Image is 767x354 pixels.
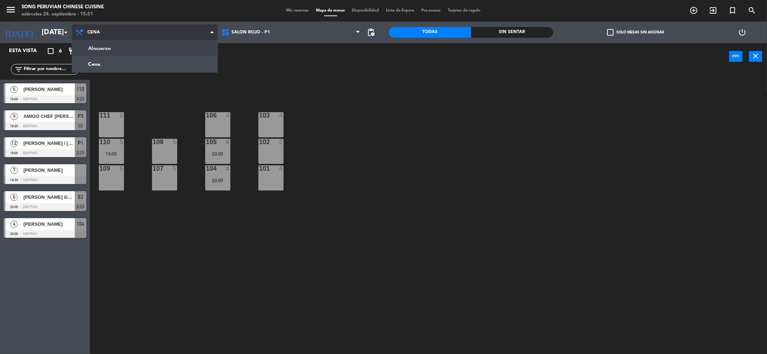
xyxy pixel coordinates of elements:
span: P3 [78,112,83,120]
span: [PERSON_NAME] / [PERSON_NAME] [23,139,75,147]
input: Filtrar por nombre... [23,65,79,73]
a: Almuerzo [72,41,217,56]
i: add_circle_outline [689,6,698,15]
div: 18:00 [99,151,124,156]
button: power_input [729,51,743,62]
span: Cena [87,30,100,35]
span: Pre-acceso [418,9,445,13]
i: power_settings_new [738,28,747,37]
span: [PERSON_NAME] [23,220,75,228]
div: Song Peruvian Chinese Cuisine [22,4,104,11]
div: 5 [119,139,124,145]
span: 7 [10,167,18,174]
span: 110 [77,85,84,93]
span: [PERSON_NAME] [23,86,75,93]
div: 20:00 [205,151,230,156]
i: search [748,6,756,15]
div: miércoles 24. septiembre - 15:51 [22,11,104,18]
div: 5 [173,165,177,172]
span: 104 [77,220,84,228]
span: 6 [10,194,18,201]
i: turned_in_not [728,6,737,15]
button: close [749,51,762,62]
div: 4 [226,112,230,119]
span: P1 [78,139,83,147]
span: [PERSON_NAME] [23,166,75,174]
span: Lista de Espera [383,9,418,13]
div: 4 [279,112,283,119]
div: 4 [226,139,230,145]
span: 4 [10,221,18,228]
span: Tarjetas de regalo [445,9,484,13]
span: Mapa de mesas [313,9,349,13]
div: 2 [279,139,283,145]
button: menu [5,4,16,18]
i: power_input [732,52,740,60]
span: [PERSON_NAME] GUAYUTO [PERSON_NAME] [23,193,75,201]
label: Solo mesas sin asignar [607,29,664,36]
i: crop_square [46,47,55,55]
span: AMIGO CHEF [PERSON_NAME] [23,112,75,120]
i: menu [5,4,16,15]
div: 6 [119,112,124,119]
span: 5 [10,86,18,93]
div: 4 [279,165,283,172]
span: SALON ROJO - P1 [231,30,270,35]
span: Disponibilidad [349,9,383,13]
i: filter_list [14,65,23,74]
i: arrow_drop_down [61,28,70,37]
div: 20:00 [205,178,230,183]
div: 4 [226,165,230,172]
span: pending_actions [367,28,375,37]
span: 6 [59,47,62,55]
div: Sin sentar [471,27,554,38]
i: restaurant [68,47,77,55]
span: S2 [78,193,83,201]
span: 9 [10,113,18,120]
div: Todas [389,27,471,38]
i: close [752,52,760,60]
i: exit_to_app [709,6,717,15]
span: check_box_outline_blank [607,29,614,36]
span: 12 [10,140,18,147]
div: Esta vista [4,47,52,55]
div: 6 [119,165,124,172]
a: Cena [72,56,217,72]
span: Mis reservas [283,9,313,13]
div: 5 [173,139,177,145]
